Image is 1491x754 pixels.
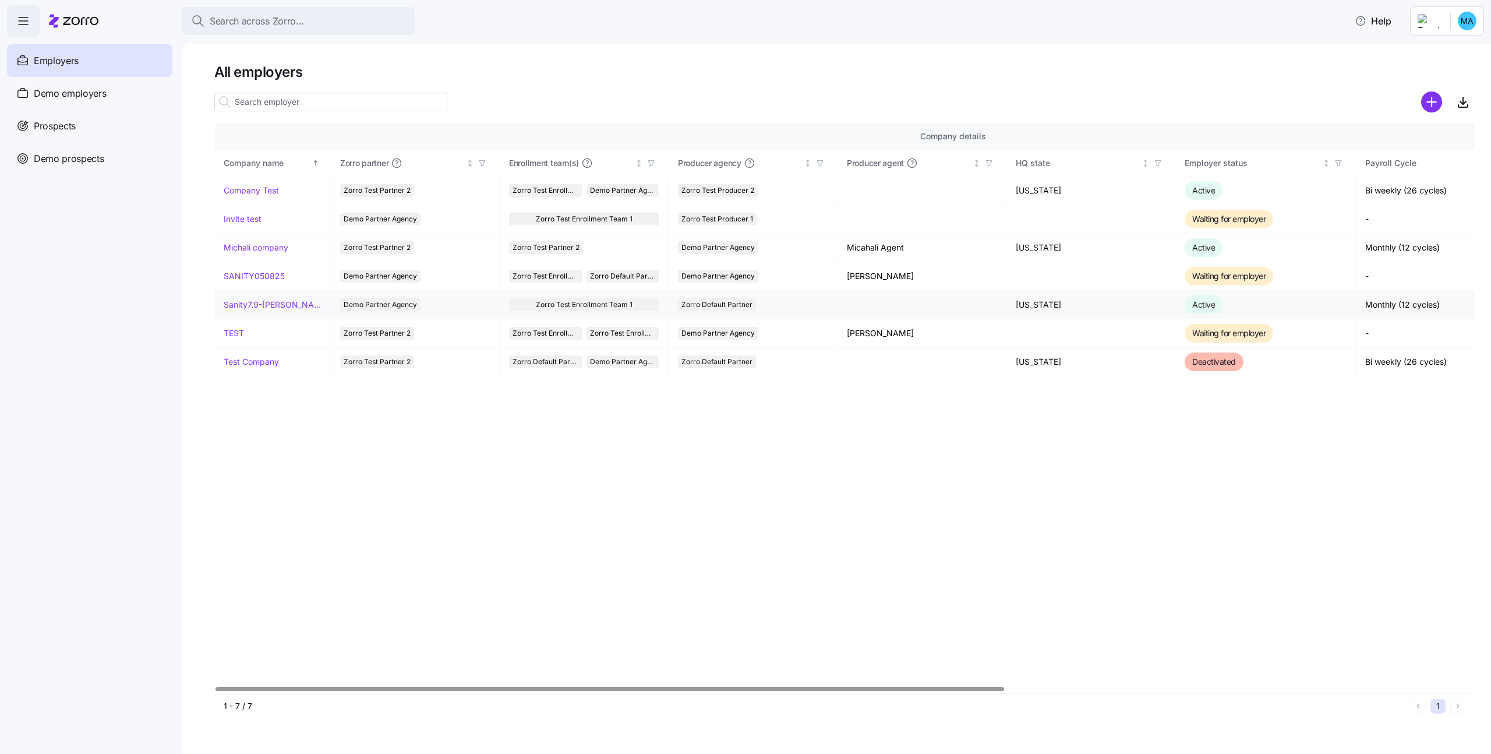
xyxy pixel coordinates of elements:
span: Demo Partner Agency [344,213,417,226]
span: Zorro Test Enrollment Team 1 [590,327,656,340]
span: Zorro Test Enrollment Team 2 [513,184,578,197]
span: Waiting for employer [1192,214,1266,224]
span: Zorro partner [340,157,388,169]
th: Zorro partnerNot sorted [331,150,500,177]
th: Producer agentNot sorted [838,150,1006,177]
th: Enrollment team(s)Not sorted [500,150,669,177]
a: Company Test [224,185,279,196]
th: Employer statusNot sorted [1175,150,1356,177]
div: Not sorted [635,159,643,167]
span: Zorro Default Partner [590,270,656,283]
div: Not sorted [804,159,812,167]
span: Zorro Test Enrollment Team 1 [536,298,633,311]
span: Demo Partner Agency [681,327,755,340]
a: Sanity7.9-[PERSON_NAME] [224,299,321,311]
div: Not sorted [1142,159,1150,167]
span: Zorro Test Enrollment Team 1 [513,270,578,283]
span: Producer agent [847,157,904,169]
a: Demo prospects [7,142,172,175]
span: Zorro Default Partner [513,355,578,368]
div: Not sorted [973,159,981,167]
span: Waiting for employer [1192,328,1266,338]
span: Zorro Test Partner 2 [344,241,411,254]
button: Help [1345,9,1401,33]
a: Demo employers [7,77,172,110]
span: Zorro Default Partner [681,355,752,368]
a: Invite test [224,213,262,225]
span: Demo Partner Agency [590,184,656,197]
td: [US_STATE] [1006,291,1175,319]
span: Demo Partner Agency [681,241,755,254]
span: Demo Partner Agency [590,355,656,368]
input: Search employer [214,93,447,111]
h1: All employers [214,63,1475,81]
span: Zorro Test Enrollment Team 2 [513,327,578,340]
td: Micahali Agent [838,234,1006,262]
td: [PERSON_NAME] [838,262,1006,291]
span: Demo Partner Agency [681,270,755,283]
div: HQ state [1016,157,1139,170]
a: Employers [7,44,172,77]
span: Employers [34,54,79,68]
span: Enrollment team(s) [509,157,579,169]
div: Company name [224,157,310,170]
span: Zorro Test Partner 2 [344,355,411,368]
span: Help [1355,14,1391,28]
th: Producer agencyNot sorted [669,150,838,177]
span: Zorro Test Producer 1 [681,213,753,226]
div: Not sorted [1322,159,1330,167]
span: Demo employers [34,86,107,101]
a: TEST [224,327,244,339]
td: [US_STATE] [1006,177,1175,205]
a: Test Company [224,356,279,368]
a: SANITY050825 [224,270,285,282]
svg: add icon [1421,91,1442,112]
span: Active [1192,185,1215,195]
span: Zorro Test Partner 2 [513,241,580,254]
span: Active [1192,300,1215,309]
a: Michali company [224,242,288,253]
img: 9f757de36c5fb024244abc8c7a678d0a [1458,12,1476,30]
th: HQ stateNot sorted [1006,150,1175,177]
div: Sorted ascending [312,159,320,167]
span: Zorro Test Partner 2 [344,184,411,197]
button: Search across Zorro... [182,7,415,35]
div: Employer status [1185,157,1320,170]
span: Zorro Default Partner [681,298,752,311]
span: Active [1192,242,1215,252]
span: Demo prospects [34,151,104,166]
a: Prospects [7,110,172,142]
span: Demo Partner Agency [344,298,417,311]
span: Zorro Test Partner 2 [344,327,411,340]
span: Search across Zorro... [210,14,304,29]
td: [US_STATE] [1006,234,1175,262]
button: 1 [1430,699,1446,714]
div: 1 - 7 / 7 [224,700,1406,712]
span: Producer agency [678,157,741,169]
span: Zorro Test Enrollment Team 1 [536,213,633,226]
span: Prospects [34,119,76,133]
th: Company nameSorted ascending [214,150,331,177]
span: Deactivated [1192,357,1236,367]
button: Next page [1450,699,1465,714]
span: Waiting for employer [1192,271,1266,281]
button: Previous page [1411,699,1426,714]
img: Employer logo [1418,14,1441,28]
span: Zorro Test Producer 2 [681,184,754,197]
td: [US_STATE] [1006,348,1175,376]
td: [PERSON_NAME] [838,319,1006,348]
div: Payroll Cycle [1365,157,1489,170]
div: Not sorted [466,159,474,167]
span: Demo Partner Agency [344,270,417,283]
